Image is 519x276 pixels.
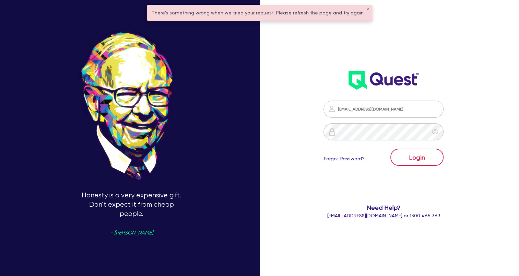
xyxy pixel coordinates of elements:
[390,149,444,166] button: Login
[328,105,336,113] img: icon-password
[317,203,451,212] span: Need Help?
[148,5,372,21] div: There's something wrong when we tried your request. Please refresh the page and try again
[323,101,444,118] input: Email address
[328,128,336,136] img: icon-password
[327,213,402,218] a: [EMAIL_ADDRESS][DOMAIN_NAME]
[366,8,369,11] button: ✕
[323,155,364,162] a: Forgot Password?
[432,128,438,135] span: eye
[110,230,153,235] span: - [PERSON_NAME]
[349,71,419,90] img: wH2k97JdezQIQAAAABJRU5ErkJggg==
[327,213,440,218] span: or 1300 465 363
